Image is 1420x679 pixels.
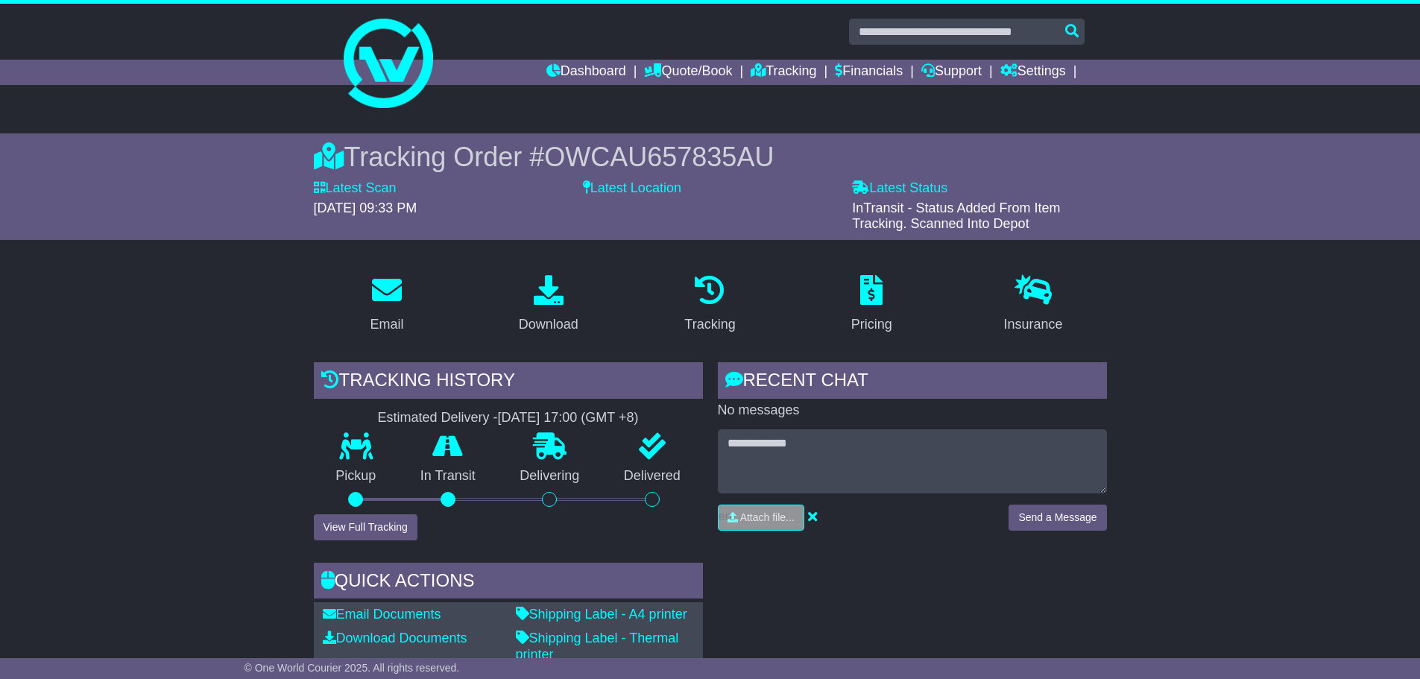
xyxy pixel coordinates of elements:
p: In Transit [398,468,498,484]
a: Email [360,270,413,340]
button: View Full Tracking [314,514,417,540]
div: Tracking history [314,362,703,402]
a: Insurance [994,270,1073,340]
span: OWCAU657835AU [544,142,774,172]
div: Estimated Delivery - [314,410,703,426]
a: Pricing [842,270,902,340]
span: © One World Courier 2025. All rights reserved. [244,662,460,674]
a: Financials [835,60,903,85]
a: Settings [1000,60,1066,85]
a: Shipping Label - Thermal printer [516,631,679,662]
a: Shipping Label - A4 printer [516,607,687,622]
div: RECENT CHAT [718,362,1107,402]
div: Insurance [1004,315,1063,335]
div: Download [519,315,578,335]
p: Delivering [498,468,602,484]
a: Download [509,270,588,340]
a: Quote/Book [644,60,732,85]
div: [DATE] 17:00 (GMT +8) [498,410,639,426]
div: Tracking Order # [314,141,1107,173]
p: Pickup [314,468,399,484]
p: Delivered [602,468,703,484]
label: Latest Scan [314,180,397,197]
span: InTransit - Status Added From Item Tracking. Scanned Into Depot [852,200,1060,232]
div: Tracking [684,315,735,335]
a: Support [921,60,982,85]
a: Email Documents [323,607,441,622]
div: Pricing [851,315,892,335]
span: [DATE] 09:33 PM [314,200,417,215]
label: Latest Location [583,180,681,197]
div: Quick Actions [314,563,703,603]
a: Tracking [675,270,745,340]
a: Download Documents [323,631,467,645]
div: Email [370,315,403,335]
label: Latest Status [852,180,947,197]
a: Dashboard [546,60,626,85]
p: No messages [718,402,1107,419]
button: Send a Message [1009,505,1106,531]
a: Tracking [751,60,816,85]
